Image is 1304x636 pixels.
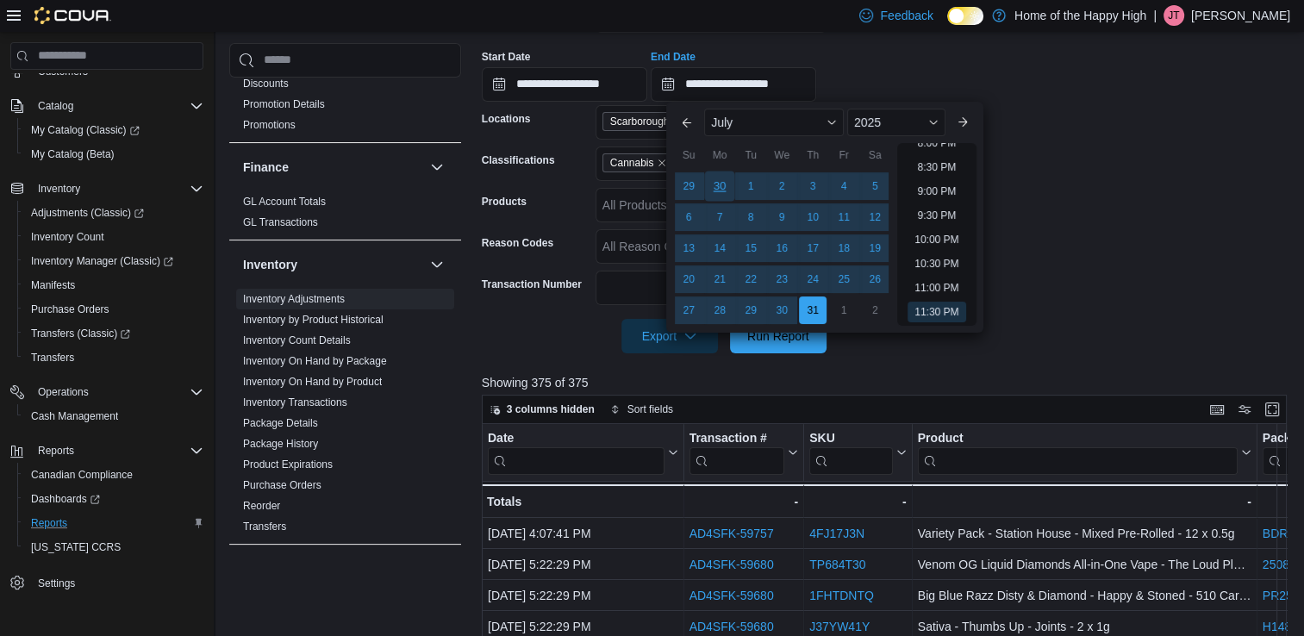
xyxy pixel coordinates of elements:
[243,355,387,367] a: Inventory On Hand by Package
[768,172,796,200] div: day-2
[507,402,595,416] span: 3 columns hidden
[17,463,210,487] button: Canadian Compliance
[689,491,798,512] div: -
[897,143,976,326] ul: Time
[243,97,325,111] span: Promotion Details
[482,374,1295,391] p: Showing 375 of 375
[24,144,122,165] a: My Catalog (Beta)
[830,234,858,262] div: day-18
[243,458,333,471] span: Product Expirations
[3,380,210,404] button: Operations
[711,115,733,129] span: July
[880,7,933,24] span: Feedback
[17,225,210,249] button: Inventory Count
[243,292,345,306] span: Inventory Adjustments
[861,203,889,231] div: day-12
[482,67,647,102] input: Press the down key to open a popover containing a calendar.
[24,144,203,165] span: My Catalog (Beta)
[17,297,210,321] button: Purchase Orders
[809,589,874,602] a: 1FHTDNTQ
[482,112,531,126] label: Locations
[243,458,333,471] a: Product Expirations
[31,302,109,316] span: Purchase Orders
[689,430,784,446] div: Transaction #
[1014,5,1146,26] p: Home of the Happy High
[3,177,210,201] button: Inventory
[861,234,889,262] div: day-19
[809,430,893,446] div: SKU
[673,109,701,136] button: Previous Month
[243,313,384,327] span: Inventory by Product Historical
[229,191,461,240] div: Finance
[704,109,844,136] div: Button. Open the month selector. July is currently selected.
[689,620,773,633] a: AD4SFK-59680
[24,489,203,509] span: Dashboards
[830,141,858,169] div: Fr
[610,113,745,130] span: Scarborough - [GEOGRAPHIC_DATA] - Fire & Flower
[31,147,115,161] span: My Catalog (Beta)
[488,554,678,575] div: [DATE] 5:22:29 PM
[918,430,1238,446] div: Product
[603,399,680,420] button: Sort fields
[918,585,1251,606] div: Big Blue Razz Disty & Diamond - Happy & Stoned - 510 Cartridges - 1mL
[31,351,74,365] span: Transfers
[908,277,965,298] li: 11:00 PM
[24,465,203,485] span: Canadian Compliance
[621,319,718,353] button: Export
[689,430,798,474] button: Transaction #
[38,99,73,113] span: Catalog
[737,265,764,293] div: day-22
[918,430,1251,474] button: Product
[38,577,75,590] span: Settings
[861,265,889,293] div: day-26
[229,73,461,142] div: Discounts & Promotions
[747,327,809,345] span: Run Report
[243,195,326,209] span: GL Account Totals
[830,203,858,231] div: day-11
[31,96,203,116] span: Catalog
[243,215,318,229] span: GL Transactions
[1153,5,1157,26] p: |
[31,440,203,461] span: Reports
[24,323,137,344] a: Transfers (Classic)
[799,172,827,200] div: day-3
[17,118,210,142] a: My Catalog (Classic)
[243,98,325,110] a: Promotion Details
[24,513,203,533] span: Reports
[17,273,210,297] button: Manifests
[24,120,147,140] a: My Catalog (Classic)
[24,120,203,140] span: My Catalog (Classic)
[243,256,297,273] h3: Inventory
[24,323,203,344] span: Transfers (Classic)
[24,299,203,320] span: Purchase Orders
[657,158,667,168] button: Remove Cannabis from selection in this group
[243,118,296,132] span: Promotions
[38,444,74,458] span: Reports
[17,511,210,535] button: Reports
[651,50,696,64] label: End Date
[706,141,733,169] div: Mo
[17,404,210,428] button: Cash Management
[243,396,347,408] a: Inventory Transactions
[243,375,382,389] span: Inventory On Hand by Product
[31,492,100,506] span: Dashboards
[689,558,773,571] a: AD4SFK-59680
[31,254,173,268] span: Inventory Manager (Classic)
[830,265,858,293] div: day-25
[243,293,345,305] a: Inventory Adjustments
[1234,399,1255,420] button: Display options
[24,275,203,296] span: Manifests
[918,523,1251,544] div: Variety Pack - Station House - Mixed Pre-Rolled - 12 x 0.5g
[799,265,827,293] div: day-24
[31,409,118,423] span: Cash Management
[737,296,764,324] div: day-29
[768,234,796,262] div: day-16
[24,251,203,271] span: Inventory Manager (Classic)
[17,201,210,225] a: Adjustments (Classic)
[31,327,130,340] span: Transfers (Classic)
[768,296,796,324] div: day-30
[706,265,733,293] div: day-21
[689,527,773,540] a: AD4SFK-59757
[918,430,1238,474] div: Product
[24,227,203,247] span: Inventory Count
